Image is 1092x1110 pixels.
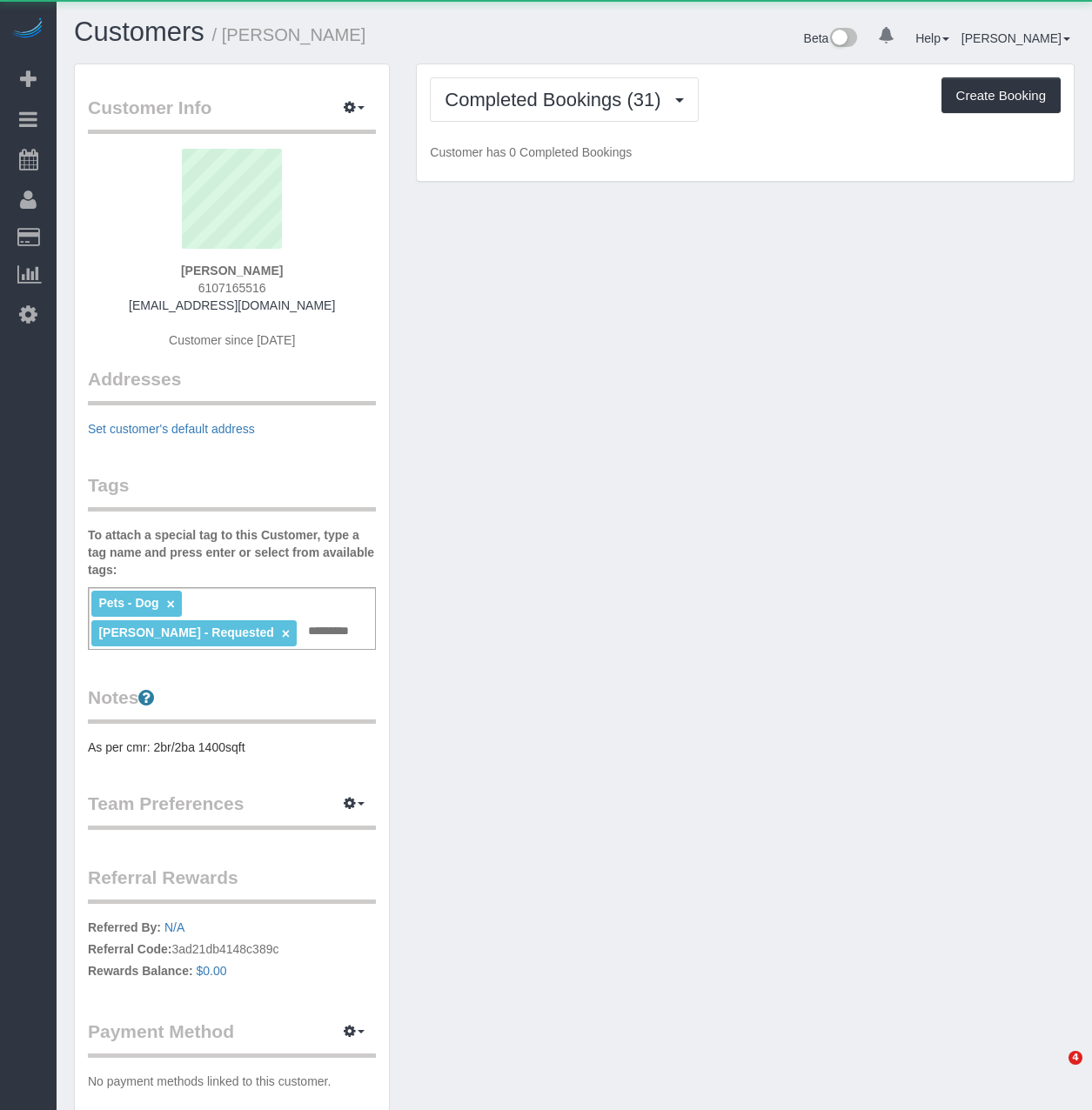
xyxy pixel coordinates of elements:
legend: Tags [88,472,376,512]
button: Completed Bookings (31) [430,77,698,122]
span: [PERSON_NAME] - Requested [98,625,273,639]
p: 3ad21db4148c389c [88,919,376,984]
a: Customers [74,17,204,47]
button: Create Booking [941,77,1061,114]
legend: Notes [88,685,376,724]
span: Customer since [DATE] [169,333,295,347]
legend: Customer Info [88,95,376,134]
a: × [167,597,175,612]
label: Referral Code: [88,940,171,958]
a: [PERSON_NAME] [961,31,1070,45]
legend: Payment Method [88,1019,376,1058]
legend: Team Preferences [88,791,376,830]
label: Rewards Balance: [88,962,193,980]
iframe: Intercom live chat [1033,1051,1075,1093]
pre: As per cmr: 2br/2ba 1400sqft [88,739,376,756]
img: New interface [828,28,857,50]
legend: Referral Rewards [88,865,376,904]
p: No payment methods linked to this customer. [88,1073,376,1090]
label: To attach a special tag to this Customer, type a tag name and press enter or select from availabl... [88,526,376,578]
a: [EMAIL_ADDRESS][DOMAIN_NAME] [129,298,335,312]
span: Completed Bookings (31) [445,89,669,110]
p: Customer has 0 Completed Bookings [430,144,1061,161]
a: N/A [164,920,184,934]
a: $0.00 [197,964,227,978]
span: 4 [1069,1051,1082,1065]
label: Referred By: [88,919,161,936]
small: / [PERSON_NAME] [212,25,366,44]
strong: [PERSON_NAME] [181,264,283,277]
a: Set customer's default address [88,422,255,436]
span: 6107165516 [198,281,266,295]
a: Beta [804,31,858,45]
a: × [282,626,290,641]
span: Pets - Dog [98,596,158,610]
a: Help [915,31,949,45]
img: Automaid Logo [10,17,45,42]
